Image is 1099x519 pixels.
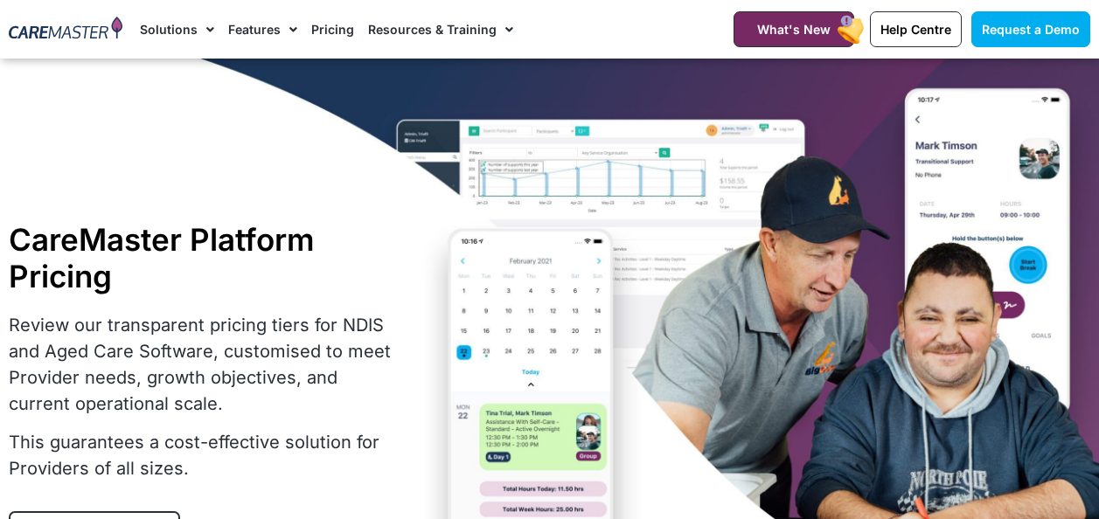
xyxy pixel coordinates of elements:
[9,312,393,417] p: Review our transparent pricing tiers for NDIS and Aged Care Software, customised to meet Provider...
[757,22,831,37] span: What's New
[9,221,393,294] h1: CareMaster Platform Pricing
[982,22,1080,37] span: Request a Demo
[9,17,122,42] img: CareMaster Logo
[880,22,951,37] span: Help Centre
[9,429,393,481] p: This guarantees a cost-effective solution for Providers of all sizes.
[971,11,1090,47] a: Request a Demo
[870,11,962,47] a: Help Centre
[734,11,854,47] a: What's New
